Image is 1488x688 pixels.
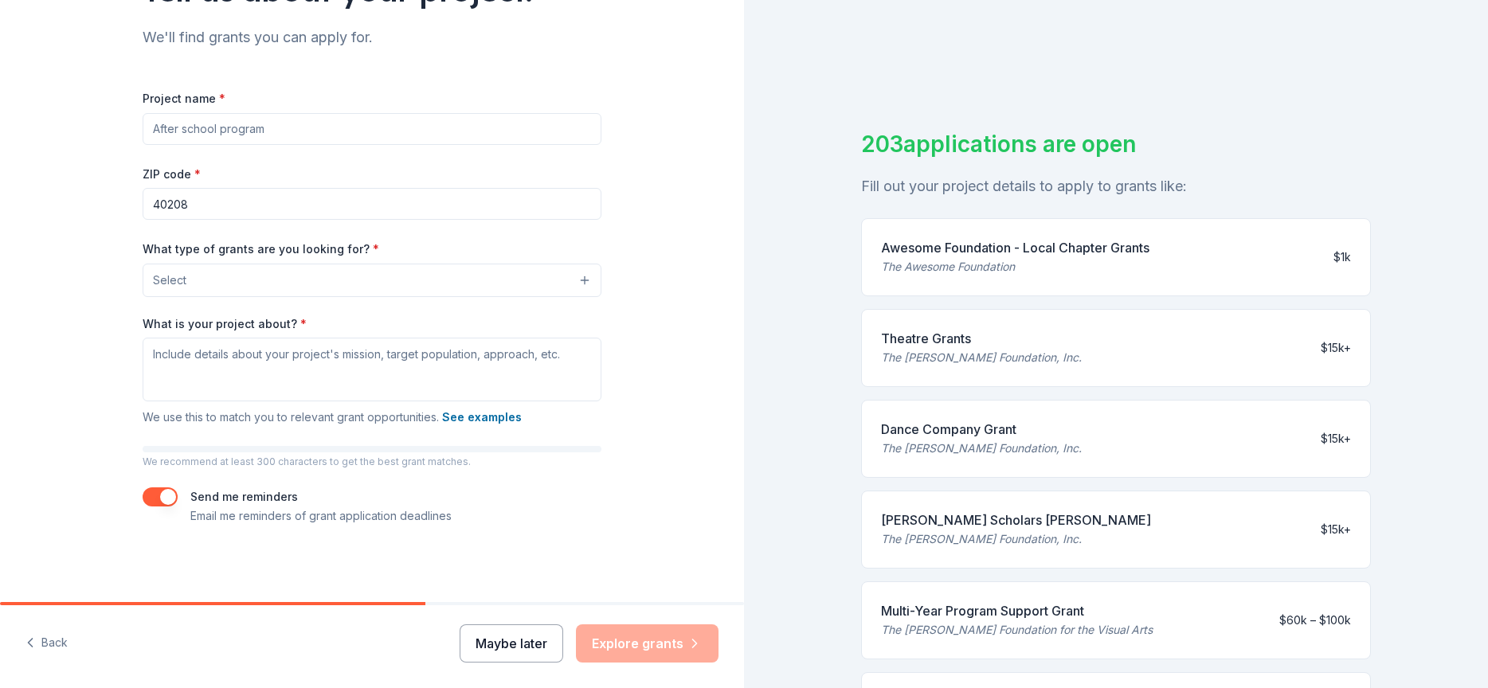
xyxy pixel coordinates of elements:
div: Fill out your project details to apply to grants like: [861,174,1371,199]
div: Awesome Foundation - Local Chapter Grants [881,238,1149,257]
div: The [PERSON_NAME] Foundation, Inc. [881,439,1082,458]
span: We use this to match you to relevant grant opportunities. [143,410,522,424]
input: After school program [143,113,601,145]
label: What is your project about? [143,316,307,332]
div: $15k+ [1321,429,1351,448]
label: Project name [143,91,225,107]
label: What type of grants are you looking for? [143,241,379,257]
div: [PERSON_NAME] Scholars [PERSON_NAME] [881,510,1151,530]
div: The [PERSON_NAME] Foundation for the Visual Arts [881,620,1153,639]
input: 12345 (U.S. only) [143,188,601,220]
div: Theatre Grants [881,329,1082,348]
div: $1k [1333,248,1351,267]
p: Email me reminders of grant application deadlines [190,506,452,526]
div: $60k – $100k [1279,611,1351,630]
label: Send me reminders [190,490,298,503]
div: Dance Company Grant [881,420,1082,439]
div: $15k+ [1321,338,1351,358]
div: We'll find grants you can apply for. [143,25,601,50]
div: Multi-Year Program Support Grant [881,601,1153,620]
button: Maybe later [460,624,563,663]
div: The Awesome Foundation [881,257,1149,276]
div: The [PERSON_NAME] Foundation, Inc. [881,530,1151,549]
div: $15k+ [1321,520,1351,539]
div: 203 applications are open [861,127,1371,161]
span: Select [153,271,186,290]
button: See examples [442,408,522,427]
p: We recommend at least 300 characters to get the best grant matches. [143,455,601,468]
button: Back [25,627,68,660]
label: ZIP code [143,166,201,182]
div: The [PERSON_NAME] Foundation, Inc. [881,348,1082,367]
button: Select [143,264,601,297]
